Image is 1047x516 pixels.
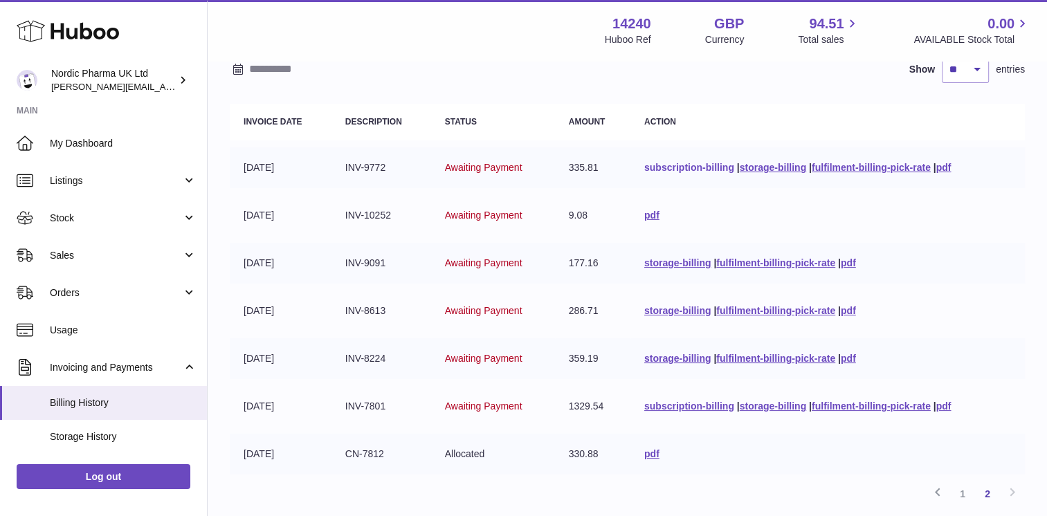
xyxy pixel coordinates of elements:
[841,257,856,268] a: pdf
[996,63,1025,76] span: entries
[244,117,302,127] strong: Invoice Date
[50,430,197,443] span: Storage History
[716,257,835,268] a: fulfilment-billing-pick-rate
[838,257,841,268] span: |
[345,117,402,127] strong: Description
[740,162,806,173] a: storage-billing
[934,400,936,412] span: |
[50,249,182,262] span: Sales
[909,63,935,76] label: Show
[230,338,331,379] td: [DATE]
[331,386,431,427] td: INV-7801
[555,434,630,474] td: 330.88
[50,174,182,187] span: Listings
[230,147,331,188] td: [DATE]
[612,15,651,33] strong: 14240
[809,15,844,33] span: 94.51
[809,400,812,412] span: |
[644,353,711,364] a: storage-billing
[230,243,331,284] td: [DATE]
[798,15,859,46] a: 94.51 Total sales
[555,291,630,331] td: 286.71
[841,353,856,364] a: pdf
[713,305,716,316] span: |
[17,464,190,489] a: Log out
[555,338,630,379] td: 359.19
[50,137,197,150] span: My Dashboard
[331,338,431,379] td: INV-8224
[975,481,1000,506] a: 2
[716,305,835,316] a: fulfilment-billing-pick-rate
[713,353,716,364] span: |
[737,162,740,173] span: |
[812,162,931,173] a: fulfilment-billing-pick-rate
[987,15,1014,33] span: 0.00
[913,15,1030,46] a: 0.00 AVAILABLE Stock Total
[950,481,975,506] a: 1
[644,305,711,316] a: storage-billing
[331,195,431,236] td: INV-10252
[331,243,431,284] td: INV-9091
[936,162,952,173] a: pdf
[50,396,197,409] span: Billing History
[841,305,856,316] a: pdf
[50,286,182,300] span: Orders
[644,257,711,268] a: storage-billing
[555,386,630,427] td: 1329.54
[713,257,716,268] span: |
[555,147,630,188] td: 335.81
[445,117,477,127] strong: Status
[569,117,606,127] strong: Amount
[838,353,841,364] span: |
[809,162,812,173] span: |
[445,448,485,459] span: Allocated
[838,305,841,316] span: |
[445,257,522,268] span: Awaiting Payment
[230,291,331,331] td: [DATE]
[714,15,744,33] strong: GBP
[555,195,630,236] td: 9.08
[51,67,176,93] div: Nordic Pharma UK Ltd
[445,162,522,173] span: Awaiting Payment
[798,33,859,46] span: Total sales
[555,243,630,284] td: 177.16
[934,162,936,173] span: |
[644,162,734,173] a: subscription-billing
[230,195,331,236] td: [DATE]
[51,81,277,92] span: [PERSON_NAME][EMAIL_ADDRESS][DOMAIN_NAME]
[331,291,431,331] td: INV-8613
[331,434,431,474] td: CN-7812
[644,400,734,412] a: subscription-billing
[716,353,835,364] a: fulfilment-billing-pick-rate
[812,400,931,412] a: fulfilment-billing-pick-rate
[17,70,37,91] img: joe.plant@parapharmdev.com
[230,434,331,474] td: [DATE]
[913,33,1030,46] span: AVAILABLE Stock Total
[644,117,676,127] strong: Action
[737,400,740,412] span: |
[50,361,182,374] span: Invoicing and Payments
[331,147,431,188] td: INV-9772
[230,386,331,427] td: [DATE]
[605,33,651,46] div: Huboo Ref
[644,448,659,459] a: pdf
[445,305,522,316] span: Awaiting Payment
[705,33,745,46] div: Currency
[740,400,806,412] a: storage-billing
[445,353,522,364] span: Awaiting Payment
[644,210,659,221] a: pdf
[445,400,522,412] span: Awaiting Payment
[445,210,522,221] span: Awaiting Payment
[936,400,952,412] a: pdf
[50,212,182,225] span: Stock
[50,324,197,337] span: Usage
